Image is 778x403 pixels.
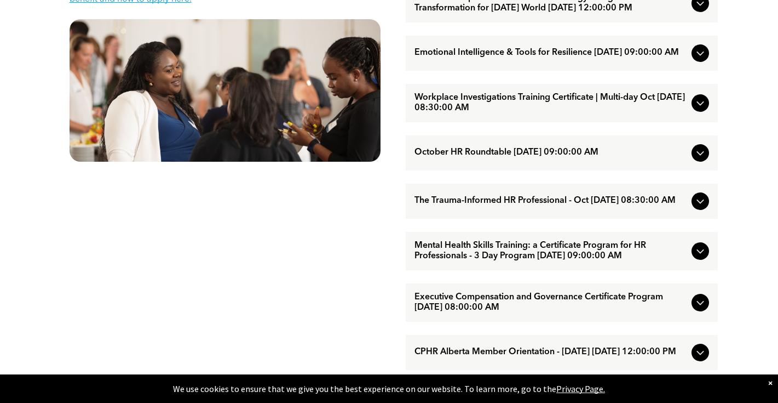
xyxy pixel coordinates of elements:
[414,93,687,113] span: Workplace Investigations Training Certificate | Multi-day Oct [DATE] 08:30:00 AM
[414,241,687,262] span: Mental Health Skills Training: a Certificate Program for HR Professionals - 3 Day Program [DATE] ...
[414,292,687,313] span: Executive Compensation and Governance Certificate Program [DATE] 08:00:00 AM
[414,48,687,58] span: Emotional Intelligence & Tools for Resilience [DATE] 09:00:00 AM
[556,383,605,394] a: Privacy Page.
[768,377,773,388] div: Dismiss notification
[414,196,687,206] span: The Trauma-Informed HR Professional - Oct [DATE] 08:30:00 AM
[414,347,687,357] span: CPHR Alberta Member Orientation - [DATE] [DATE] 12:00:00 PM
[414,147,687,158] span: October HR Roundtable [DATE] 09:00:00 AM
